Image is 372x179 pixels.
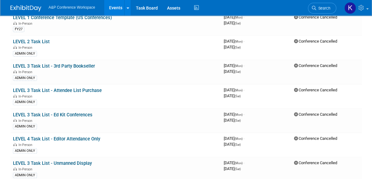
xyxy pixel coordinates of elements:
[224,88,244,92] span: [DATE]
[224,94,241,98] span: [DATE]
[294,39,337,44] span: Conference Cancelled
[13,51,37,56] div: ADMIN ONLY
[13,22,17,25] img: In-Person Event
[18,167,34,171] span: In-Person
[224,21,241,25] span: [DATE]
[18,119,34,123] span: In-Person
[235,22,241,25] span: (Sat)
[18,46,34,50] span: In-Person
[13,143,17,146] img: In-Person Event
[13,75,37,81] div: ADMIN ONLY
[235,137,243,140] span: (Mon)
[316,6,330,10] span: Search
[13,148,37,154] div: ADMIN ONLY
[294,112,337,117] span: Conference Cancelled
[13,173,37,178] div: ADMIN ONLY
[235,40,243,43] span: (Mon)
[13,94,17,98] img: In-Person Event
[13,167,17,170] img: In-Person Event
[235,70,241,73] span: (Sat)
[294,63,337,68] span: Conference Cancelled
[235,64,243,68] span: (Mon)
[235,143,241,146] span: (Sat)
[235,94,241,98] span: (Sat)
[235,16,243,19] span: (Mon)
[13,70,17,73] img: In-Person Event
[49,5,95,10] span: A&P Conference Workspace
[13,15,112,20] a: LEVEL 1 Conference Template (US Conferences)
[224,39,244,44] span: [DATE]
[308,3,336,14] a: Search
[13,99,37,105] div: ADMIN ONLY
[224,160,244,165] span: [DATE]
[13,39,50,44] a: LEVEL 2 Task List
[13,46,17,49] img: In-Person Event
[224,118,241,123] span: [DATE]
[224,136,244,141] span: [DATE]
[18,94,34,98] span: In-Person
[13,136,100,142] a: LEVEL 4 Task List - Editor Attendance Only
[235,167,241,171] span: (Sat)
[294,136,337,141] span: Conference Cancelled
[294,88,337,92] span: Conference Cancelled
[10,5,41,11] img: ExhibitDay
[344,2,356,14] img: Kevin Hillstrom
[294,15,337,19] span: Conference Cancelled
[224,142,241,147] span: [DATE]
[224,63,244,68] span: [DATE]
[235,161,243,165] span: (Mon)
[13,160,92,166] a: LEVEL 3 Task List - Unmanned Display
[224,69,241,74] span: [DATE]
[13,112,92,118] a: LEVEL 3 Task List - Ed Kit Conferences
[224,45,241,49] span: [DATE]
[13,119,17,122] img: In-Person Event
[13,27,24,32] div: FY27
[235,119,241,122] span: (Sat)
[224,15,244,19] span: [DATE]
[13,124,37,129] div: ADMIN ONLY
[235,89,243,92] span: (Mon)
[13,88,102,93] a: LEVEL 3 Task List - Attendee List Purchase
[224,112,244,117] span: [DATE]
[18,22,34,26] span: In-Person
[294,160,337,165] span: Conference Cancelled
[235,113,243,116] span: (Mon)
[224,166,241,171] span: [DATE]
[18,70,34,74] span: In-Person
[235,46,241,49] span: (Sat)
[18,143,34,147] span: In-Person
[13,63,95,69] a: LEVEL 3 Task List - 3rd Party Bookseller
